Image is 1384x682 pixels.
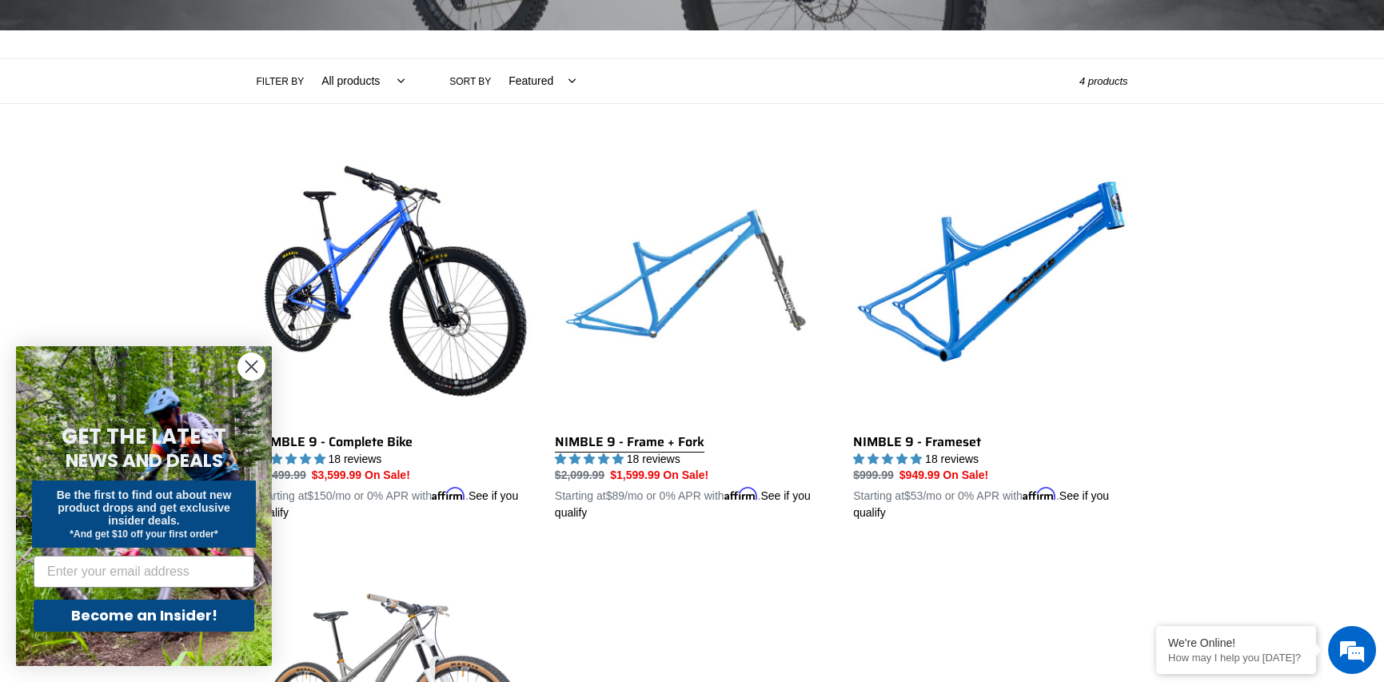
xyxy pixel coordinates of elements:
button: Close dialog [237,353,265,381]
label: Sort by [449,74,491,89]
button: Become an Insider! [34,600,254,632]
span: 4 products [1079,75,1128,87]
span: GET THE LATEST [62,422,226,451]
p: How may I help you today? [1168,652,1304,664]
span: Be the first to find out about new product drops and get exclusive insider deals. [57,489,232,527]
span: NEWS AND DEALS [66,448,223,473]
div: We're Online! [1168,636,1304,649]
span: *And get $10 off your first order* [70,528,217,540]
input: Enter your email address [34,556,254,588]
label: Filter by [257,74,305,89]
